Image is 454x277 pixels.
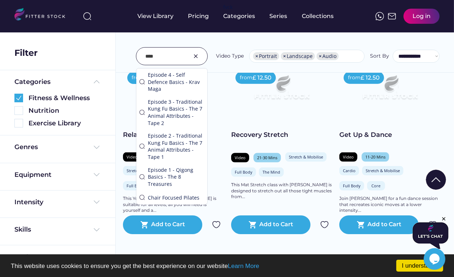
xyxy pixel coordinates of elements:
img: search-normal%203.svg [83,12,92,21]
div: £ 12.50 [252,74,272,82]
iframe: chat widget [424,248,447,270]
div: £ 12.50 [361,74,380,82]
div: The Mind [263,169,280,175]
div: from [132,74,144,81]
button: shopping_cart [248,220,257,229]
img: search-normal.svg [139,195,145,200]
button: shopping_cart [140,220,149,229]
img: search-normal.svg [139,79,145,85]
div: Skills [14,225,32,234]
div: Add to Cart [260,220,294,229]
img: Frame%20%284%29.svg [92,225,101,234]
div: Recovery Stretch [231,130,332,139]
img: Frame%20%284%29.svg [92,198,101,206]
iframe: chat widget [413,216,449,249]
img: Frame%2051.svg [388,12,396,21]
img: Frame%2079%20%281%29.svg [133,67,214,113]
div: Episode 2 - Traditional Kung Fu Basics - The 7 Animal Attributes - Tape 1 [148,132,204,160]
li: Audio [317,52,339,60]
div: Video Type [216,53,244,60]
img: Rectangle%205126.svg [14,119,23,128]
div: 11-20 Mins [365,154,385,160]
img: Frame%20%285%29.svg [92,77,101,86]
img: search-normal.svg [139,143,145,149]
span: × [255,54,258,59]
div: Nutrition [28,106,101,115]
div: Episode 3 - Traditional Kung Fu Basics - The 7 Animal Attributes - Tape 2 [148,98,204,126]
div: Add to Cart [368,220,402,229]
div: Get Up & Dance [339,130,440,139]
div: Video [127,154,137,160]
a: I understand! [396,260,443,272]
div: Join [PERSON_NAME] for a fun dance session that recreates iconic moves at a lower intensity... [339,196,440,214]
img: Group%201000002324.svg [212,220,221,229]
img: LOGO.svg [14,8,71,23]
div: Full Body [343,183,361,188]
img: Frame%2079%20%281%29.svg [349,67,430,113]
div: Video [343,154,354,160]
div: Full Body [127,183,144,188]
div: Sort By [370,53,389,60]
img: Group%201000002360.svg [14,94,23,102]
span: × [319,54,322,59]
img: Frame%20%284%29.svg [92,253,101,262]
div: Episode 4 - Self Defence Basics - Krav Maga [148,71,204,93]
div: Stretch & Mobilise [127,168,161,173]
div: Categories [14,77,50,86]
div: Intensity [14,198,43,207]
img: search-normal.svg [139,110,145,115]
img: Rectangle%205126.svg [14,106,23,115]
div: Video [235,155,246,160]
div: Pricing [188,12,209,20]
div: Full Body [235,169,252,175]
div: Relaxing Chair Yoga [123,130,224,139]
img: Frame%2079%20%281%29.svg [241,67,322,113]
div: This Yoga practice with [PERSON_NAME] is suitable for all levels, all you will need is yourself a... [123,196,224,214]
div: 21-30 Mins [257,155,277,160]
div: Stretch & Mobilise [366,168,400,173]
div: Collections [302,12,334,20]
p: This website uses cookies to ensure you get the best experience on our website [11,263,443,269]
img: Group%201000002326.svg [191,52,200,61]
img: Group%201000002322%20%281%29.svg [426,170,446,190]
div: Categories [224,12,255,20]
img: Group%201000002324.svg [320,220,329,229]
div: fvck [224,4,233,11]
div: Genres [14,143,38,152]
img: Frame%20%284%29.svg [92,170,101,179]
div: Core [371,183,382,188]
span: × [283,54,286,59]
div: Episode 1 - Qigong Basics - The 8 Treasures [148,166,204,188]
img: meteor-icons_whatsapp%20%281%29.svg [375,12,384,21]
div: View Library [138,12,174,20]
li: Landscape [281,52,315,60]
img: Frame%20%284%29.svg [92,143,101,152]
div: Chair Focused Pilates [148,194,204,201]
div: Cardio [343,168,356,173]
div: from [240,74,252,81]
div: Fitness & Wellness [28,94,101,103]
div: Exercise Library [28,119,101,128]
div: Equipment [14,170,52,179]
div: Series [270,12,288,20]
div: Log in [413,12,431,20]
div: Add to Cart [151,220,185,229]
div: Stretch & Mobilise [289,154,323,160]
button: shopping_cart [357,220,365,229]
a: Learn More [228,263,259,269]
img: search-normal.svg [139,174,145,180]
div: This Mat Stretch class with [PERSON_NAME] is designed to stretch out all those tight muscles from... [231,182,332,200]
div: Filter [14,47,38,59]
div: from [348,74,361,81]
div: Body Type [14,253,49,262]
li: Portrait [253,52,279,60]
